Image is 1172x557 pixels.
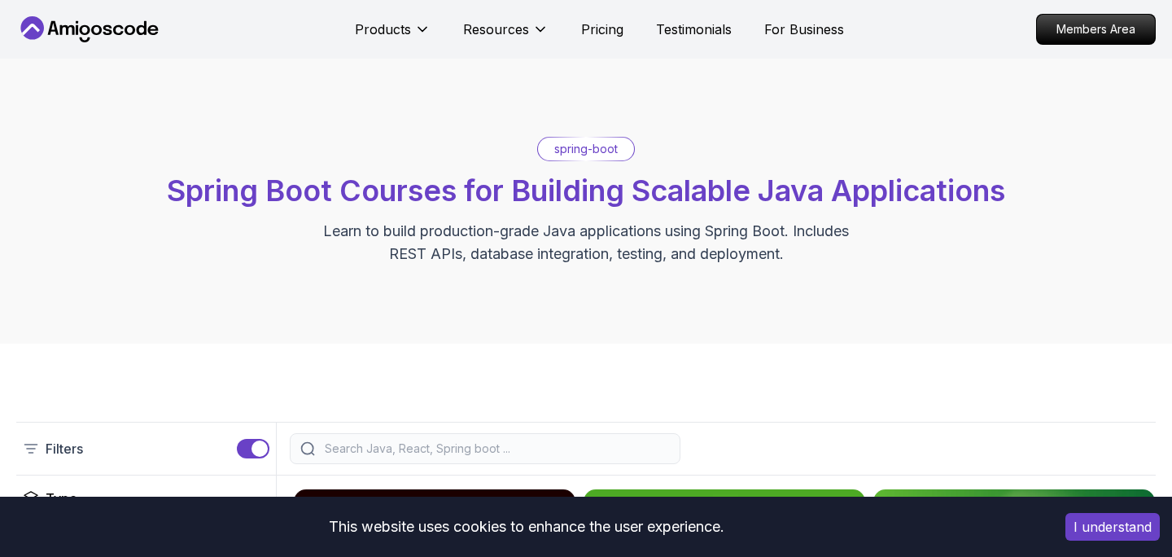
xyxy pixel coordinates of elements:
[1037,15,1155,44] p: Members Area
[355,20,431,52] button: Products
[12,509,1041,545] div: This website uses cookies to enhance the user experience.
[167,173,1005,208] span: Spring Boot Courses for Building Scalable Java Applications
[313,220,859,265] p: Learn to build production-grade Java applications using Spring Boot. Includes REST APIs, database...
[46,489,77,508] h2: Type
[764,20,844,39] a: For Business
[1036,14,1156,45] a: Members Area
[554,141,618,157] p: spring-boot
[46,439,83,458] p: Filters
[355,20,411,39] p: Products
[463,20,529,39] p: Resources
[656,20,732,39] a: Testimonials
[1065,513,1160,541] button: Accept cookies
[321,441,670,457] input: Search Java, React, Spring boot ...
[463,20,549,52] button: Resources
[581,20,623,39] a: Pricing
